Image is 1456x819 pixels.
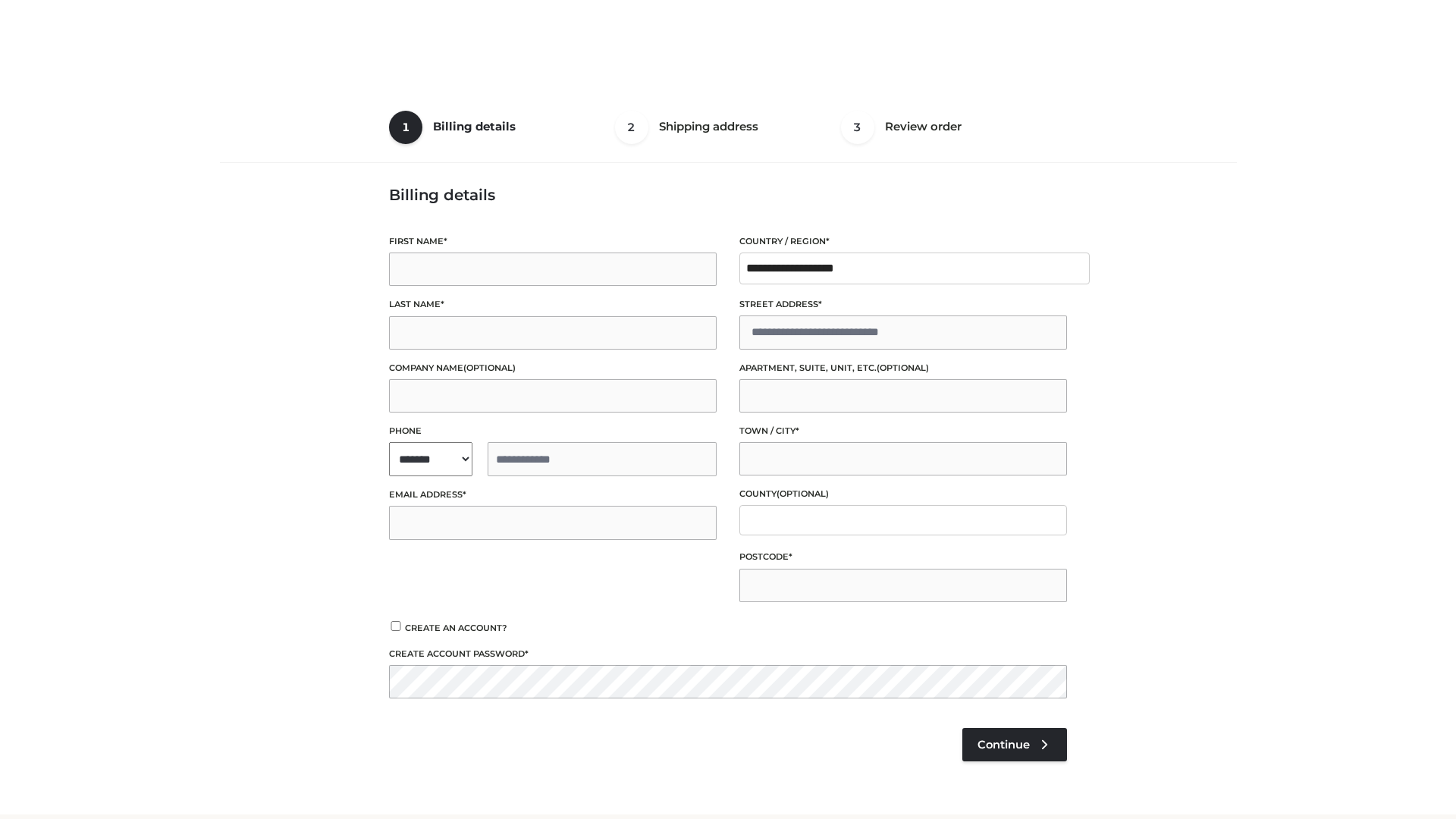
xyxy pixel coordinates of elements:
span: Review order [885,119,962,133]
span: 1 [389,111,422,144]
label: Street address [739,297,1067,312]
span: (optional) [463,362,516,373]
span: Create an account? [405,623,507,633]
span: Shipping address [659,119,758,133]
label: Email address [389,488,717,502]
span: 2 [615,111,648,144]
input: Create an account? [389,621,403,631]
label: Last name [389,297,717,312]
a: Continue [962,728,1067,761]
label: Postcode [739,550,1067,564]
label: Create account password [389,647,1067,661]
h3: Billing details [389,186,1067,204]
span: (optional) [877,362,929,373]
label: Company name [389,361,717,375]
span: Billing details [433,119,516,133]
span: 3 [841,111,874,144]
span: (optional) [777,488,829,499]
label: Country / Region [739,234,1067,249]
label: Town / City [739,424,1067,438]
label: Apartment, suite, unit, etc. [739,361,1067,375]
label: Phone [389,424,717,438]
label: First name [389,234,717,249]
span: Continue [977,738,1030,752]
label: County [739,487,1067,501]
